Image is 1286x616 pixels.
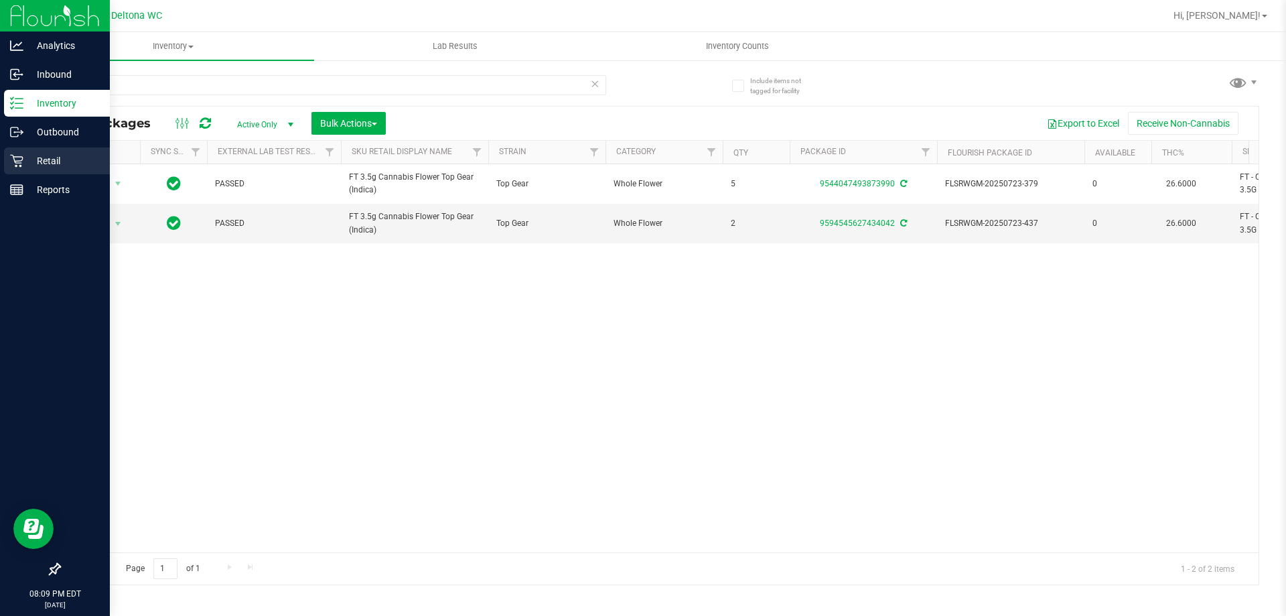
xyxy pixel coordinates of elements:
p: Analytics [23,38,104,54]
input: Search Package ID, Item Name, SKU, Lot or Part Number... [59,75,606,95]
span: Sync from Compliance System [898,219,907,228]
a: Strain [499,147,526,156]
button: Bulk Actions [311,112,386,135]
span: FT 3.5g Cannabis Flower Top Gear (Indica) [349,210,480,236]
a: Available [1095,148,1135,158]
p: Inbound [23,66,104,82]
span: 26.6000 [1159,174,1203,194]
a: Filter [915,141,937,164]
a: Inventory Counts [596,32,878,60]
a: Qty [733,148,748,158]
span: Sync from Compliance System [898,179,907,188]
span: Include items not tagged for facility [750,76,817,96]
a: Filter [185,141,207,164]
a: Inventory [32,32,314,60]
span: Deltona WC [111,10,162,21]
inline-svg: Retail [10,154,23,168]
inline-svg: Reports [10,183,23,196]
span: Page of 1 [115,558,211,579]
span: PASSED [215,178,333,190]
a: Category [616,147,656,156]
iframe: Resource center [13,509,54,549]
span: Lab Results [415,40,496,52]
inline-svg: Analytics [10,39,23,52]
button: Receive Non-Cannabis [1128,112,1238,135]
a: THC% [1162,148,1184,158]
span: Whole Flower [614,178,715,190]
span: Clear [590,75,599,93]
span: PASSED [215,217,333,230]
a: Sku Retail Display Name [352,147,452,156]
span: Bulk Actions [320,118,377,129]
span: select [110,214,127,233]
span: Top Gear [496,178,597,190]
span: Top Gear [496,217,597,230]
span: select [110,174,127,193]
span: FLSRWGM-20250723-379 [945,178,1076,190]
span: FT 3.5g Cannabis Flower Top Gear (Indica) [349,171,480,196]
span: In Sync [167,174,181,193]
a: Filter [583,141,605,164]
span: 1 - 2 of 2 items [1170,558,1245,578]
a: 9544047493873990 [820,179,895,188]
p: Outbound [23,124,104,140]
a: SKU Name [1242,147,1283,156]
inline-svg: Inventory [10,97,23,110]
a: 9594545627434042 [820,219,895,228]
p: Reports [23,182,104,198]
span: Whole Flower [614,217,715,230]
a: Lab Results [314,32,596,60]
span: 26.6000 [1159,214,1203,233]
a: Sync Status [151,147,202,156]
p: Inventory [23,95,104,111]
inline-svg: Outbound [10,125,23,139]
span: Hi, [PERSON_NAME]! [1173,10,1261,21]
a: Package ID [800,147,846,156]
span: 0 [1092,178,1143,190]
span: All Packages [70,116,164,131]
span: Inventory [32,40,314,52]
a: Flourish Package ID [948,148,1032,158]
a: Filter [466,141,488,164]
a: External Lab Test Result [218,147,323,156]
p: Retail [23,153,104,169]
span: In Sync [167,214,181,233]
span: 5 [731,178,782,190]
a: Filter [319,141,341,164]
p: [DATE] [6,600,104,610]
span: 2 [731,217,782,230]
inline-svg: Inbound [10,68,23,81]
span: Inventory Counts [688,40,787,52]
input: 1 [153,558,177,579]
a: Filter [701,141,723,164]
span: 0 [1092,217,1143,230]
span: FLSRWGM-20250723-437 [945,217,1076,230]
button: Export to Excel [1038,112,1128,135]
p: 08:09 PM EDT [6,588,104,600]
